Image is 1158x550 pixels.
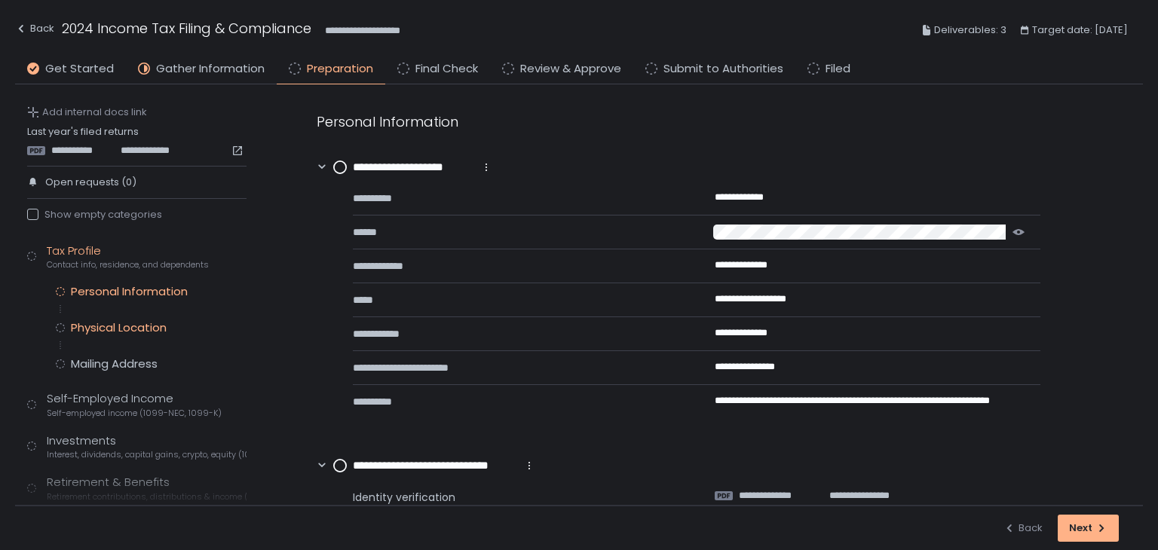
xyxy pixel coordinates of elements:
span: Gather Information [156,60,265,78]
div: Retirement & Benefits [47,474,247,503]
span: Interest, dividends, capital gains, crypto, equity (1099s, K-1s) [47,449,247,460]
span: Retirement contributions, distributions & income (1099-R, 5498) [47,491,247,503]
span: Self-employed income (1099-NEC, 1099-K) [47,408,222,419]
button: Add internal docs link [27,105,147,119]
span: Preparation [307,60,373,78]
div: Personal Information [317,112,1040,132]
button: Back [1003,515,1043,542]
div: Tax Profile [47,243,209,271]
div: Self-Employed Income [47,390,222,419]
span: Review & Approve [520,60,621,78]
span: Submit to Authorities [663,60,783,78]
span: Final Check [415,60,478,78]
span: Get Started [45,60,114,78]
div: Last year's filed returns [27,125,247,157]
div: Mailing Address [71,356,158,371]
div: Investments [47,432,247,461]
button: Back [15,18,54,43]
button: Next [1058,515,1119,542]
div: Back [1003,521,1043,535]
span: Contact info, residence, and dependents [47,259,209,270]
span: Open requests (0) [45,176,136,189]
div: Physical Location [71,320,167,335]
span: Target date: [DATE] [1032,21,1128,39]
h1: 2024 Income Tax Filing & Compliance [62,18,311,38]
span: Deliverables: 3 [934,21,1006,39]
div: Personal Information [71,284,188,299]
span: Filed [826,60,850,78]
div: Next [1069,521,1107,535]
div: Back [15,20,54,38]
span: Identity verification [353,490,679,505]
